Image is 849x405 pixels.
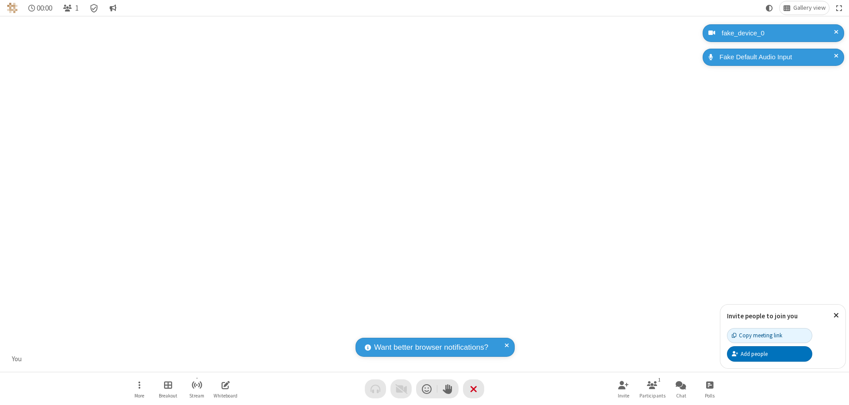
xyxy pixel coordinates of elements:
[437,379,459,398] button: Raise hand
[656,376,663,384] div: 1
[639,393,665,398] span: Participants
[25,1,56,15] div: Timer
[189,393,204,398] span: Stream
[463,379,484,398] button: End or leave meeting
[75,4,79,12] span: 1
[155,376,181,401] button: Manage Breakout Rooms
[159,393,177,398] span: Breakout
[639,376,665,401] button: Open participant list
[390,379,412,398] button: Video
[696,376,723,401] button: Open poll
[833,1,846,15] button: Fullscreen
[732,331,782,340] div: Copy meeting link
[86,1,103,15] div: Meeting details Encryption enabled
[9,354,25,364] div: You
[59,1,82,15] button: Open participant list
[416,379,437,398] button: Send a reaction
[214,393,237,398] span: Whiteboard
[106,1,120,15] button: Conversation
[727,346,812,361] button: Add people
[780,1,829,15] button: Change layout
[827,305,845,326] button: Close popover
[727,312,798,320] label: Invite people to join you
[374,342,488,353] span: Want better browser notifications?
[610,376,637,401] button: Invite participants (⌘+Shift+I)
[37,4,52,12] span: 00:00
[668,376,694,401] button: Open chat
[676,393,686,398] span: Chat
[184,376,210,401] button: Start streaming
[126,376,153,401] button: Open menu
[762,1,776,15] button: Using system theme
[365,379,386,398] button: Audio problem - check your Internet connection or call by phone
[134,393,144,398] span: More
[212,376,239,401] button: Open shared whiteboard
[705,393,715,398] span: Polls
[7,3,18,13] img: QA Selenium DO NOT DELETE OR CHANGE
[716,52,838,62] div: Fake Default Audio Input
[793,4,826,11] span: Gallery view
[618,393,629,398] span: Invite
[719,28,838,38] div: fake_device_0
[727,328,812,343] button: Copy meeting link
